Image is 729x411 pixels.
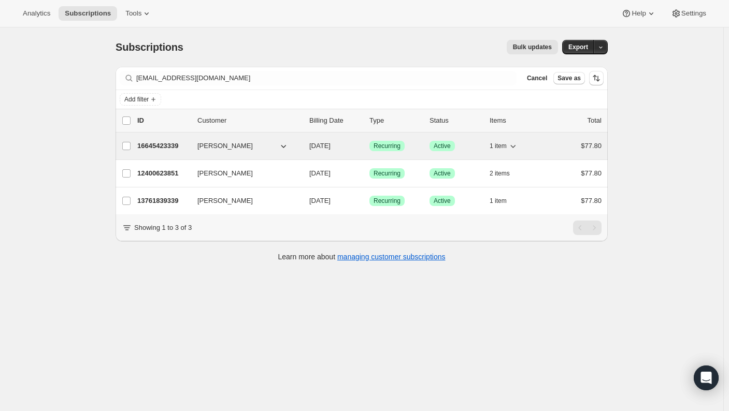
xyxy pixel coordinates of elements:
p: Showing 1 to 3 of 3 [134,223,192,233]
button: 2 items [490,166,521,181]
button: 1 item [490,194,518,208]
div: 13761839339[PERSON_NAME][DATE]SuccessRecurringSuccessActive1 item$77.80 [137,194,602,208]
div: Open Intercom Messenger [694,365,719,390]
span: $77.80 [581,197,602,204]
p: 12400623851 [137,168,189,179]
div: Items [490,115,541,126]
button: Tools [119,6,158,21]
button: Help [615,6,662,21]
nav: Pagination [573,221,602,235]
span: Subscriptions [65,9,111,18]
span: Save as [558,74,581,82]
button: Sort the results [589,71,604,85]
span: Active [434,142,451,150]
div: 16645423339[PERSON_NAME][DATE]SuccessRecurringSuccessActive1 item$77.80 [137,139,602,153]
span: 1 item [490,197,507,205]
span: 1 item [490,142,507,150]
p: ID [137,115,189,126]
span: $77.80 [581,142,602,150]
span: [PERSON_NAME] [197,141,253,151]
span: 2 items [490,169,510,178]
span: $77.80 [581,169,602,177]
button: 1 item [490,139,518,153]
input: Filter subscribers [136,71,517,85]
p: Total [588,115,602,126]
span: Settings [681,9,706,18]
div: 12400623851[PERSON_NAME][DATE]SuccessRecurringSuccessActive2 items$77.80 [137,166,602,181]
button: Export [562,40,594,54]
p: 16645423339 [137,141,189,151]
span: Help [632,9,646,18]
span: [PERSON_NAME] [197,168,253,179]
p: Status [430,115,481,126]
div: Type [369,115,421,126]
a: managing customer subscriptions [337,253,446,261]
button: Cancel [523,72,551,84]
span: Bulk updates [513,43,552,51]
p: Customer [197,115,301,126]
button: Subscriptions [59,6,117,21]
span: Active [434,169,451,178]
span: Subscriptions [116,41,183,53]
span: [DATE] [309,169,331,177]
button: Save as [553,72,585,84]
div: IDCustomerBilling DateTypeStatusItemsTotal [137,115,602,126]
span: [DATE] [309,197,331,204]
span: Recurring [374,197,401,205]
span: Export [568,43,588,51]
p: Billing Date [309,115,361,126]
span: [PERSON_NAME] [197,196,253,206]
p: 13761839339 [137,196,189,206]
button: Bulk updates [507,40,558,54]
p: Learn more about [278,252,446,262]
span: Add filter [124,95,149,104]
span: Cancel [527,74,547,82]
span: Recurring [374,169,401,178]
button: Analytics [17,6,56,21]
button: [PERSON_NAME] [191,165,295,182]
button: Add filter [120,93,161,106]
span: [DATE] [309,142,331,150]
button: Settings [665,6,712,21]
span: Analytics [23,9,50,18]
button: [PERSON_NAME] [191,138,295,154]
span: Tools [125,9,141,18]
span: Recurring [374,142,401,150]
button: [PERSON_NAME] [191,193,295,209]
span: Active [434,197,451,205]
